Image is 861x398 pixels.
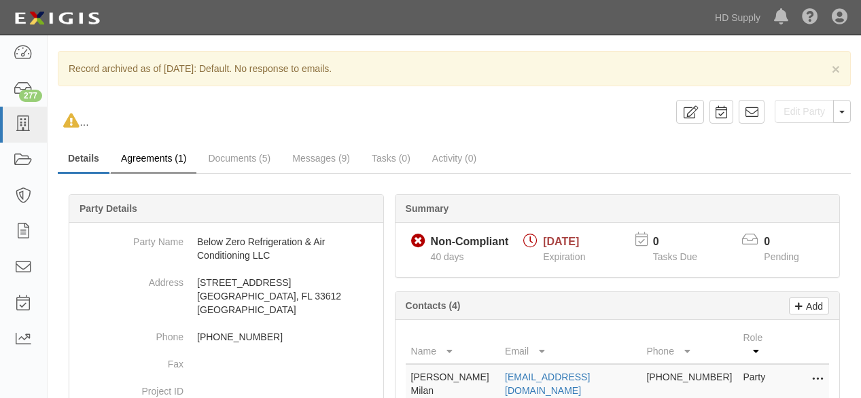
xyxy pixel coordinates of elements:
a: Tasks (0) [362,145,421,172]
dt: Phone [75,323,183,344]
dt: Project ID [75,378,183,398]
img: logo-5460c22ac91f19d4615b14bd174203de0afe785f0fc80cf4dbbc73dc1793850b.png [10,6,104,31]
b: Summary [406,203,449,214]
span: Expiration [543,251,585,262]
span: [DATE] [543,236,579,247]
a: Messages (9) [282,145,360,172]
a: [EMAIL_ADDRESS][DOMAIN_NAME] [505,372,590,396]
div: 277 [19,90,42,102]
th: Email [499,325,641,364]
th: Name [406,325,499,364]
a: Agreements (1) [111,145,196,174]
span: × [832,61,840,77]
p: Record archived as of [DATE]: Default. No response to emails. [69,62,840,75]
th: Role [737,325,775,364]
a: HD Supply [708,4,767,31]
div: ARCHIVED - Below Zero Refrigeration & Air Conditioning LLC [58,100,444,134]
b: Party Details [80,203,137,214]
div: Non-Compliant [431,234,509,250]
p: Add [803,298,823,314]
button: Close [832,62,840,76]
a: Details [58,145,109,174]
dt: Address [75,269,183,289]
span: Tasks Due [653,251,697,262]
a: Activity (0) [422,145,487,172]
dt: Fax [75,350,183,371]
a: Documents (5) [198,145,281,172]
span: Since 08/06/2025 [431,251,464,262]
a: Edit Party [775,100,834,123]
dd: [PHONE_NUMBER] [75,323,378,350]
dt: Party Name [75,228,183,249]
a: Add [789,297,829,314]
p: 0 [764,234,815,250]
b: Contacts (4) [406,300,461,311]
i: In Default since 08/27/2025 [63,114,80,128]
span: ARCHIVED - Below Zero Refrigeration & Air Conditioning LLC [86,113,534,132]
div: Party [85,100,534,111]
p: 0 [653,234,714,250]
span: Pending [764,251,798,262]
i: Help Center - Complianz [802,10,818,26]
th: Phone [641,325,737,364]
dd: [STREET_ADDRESS] [GEOGRAPHIC_DATA], FL 33612 [GEOGRAPHIC_DATA] [75,269,378,323]
dd: Below Zero Refrigeration & Air Conditioning LLC [75,228,378,269]
i: Non-Compliant [411,234,425,249]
